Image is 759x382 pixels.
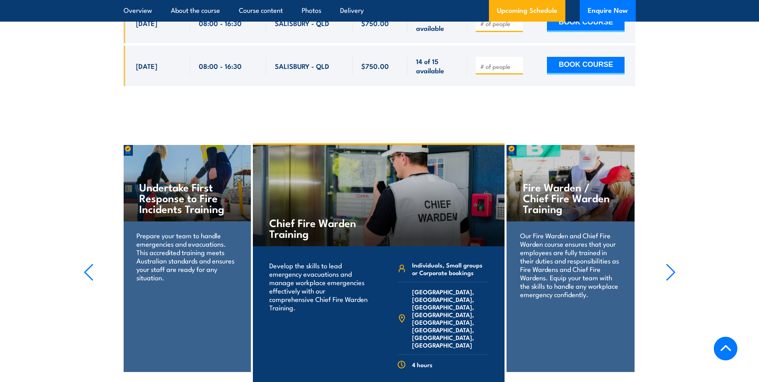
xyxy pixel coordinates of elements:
[136,231,237,281] p: Prepare your team to handle emergencies and evacuations. This accredited training meets Australia...
[547,57,625,74] button: BOOK COURSE
[416,56,458,75] span: 14 of 15 available
[136,18,157,28] span: [DATE]
[139,181,234,214] h4: Undertake First Response to Fire Incidents Training
[361,61,389,70] span: $750.00
[523,181,618,214] h4: Fire Warden / Chief Fire Warden Training
[269,261,368,312] p: Develop the skills to lead emergency evacuations and manage workplace emergencies effectively wit...
[480,62,520,70] input: # of people
[361,18,389,28] span: $750.00
[412,261,488,276] span: Individuals, Small groups or Corporate bookings
[520,231,621,298] p: Our Fire Warden and Chief Fire Warden course ensures that your employees are fully trained in the...
[199,18,242,28] span: 08:00 - 16:30
[412,361,433,368] span: 4 hours
[412,288,488,349] span: [GEOGRAPHIC_DATA], [GEOGRAPHIC_DATA], [GEOGRAPHIC_DATA], [GEOGRAPHIC_DATA], [GEOGRAPHIC_DATA], [G...
[275,61,329,70] span: SALISBURY - QLD
[416,14,458,32] span: 13 of 15 available
[199,61,242,70] span: 08:00 - 16:30
[480,20,520,28] input: # of people
[275,18,329,28] span: SALISBURY - QLD
[269,217,363,239] h4: Chief Fire Warden Training
[136,61,157,70] span: [DATE]
[547,14,625,32] button: BOOK COURSE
